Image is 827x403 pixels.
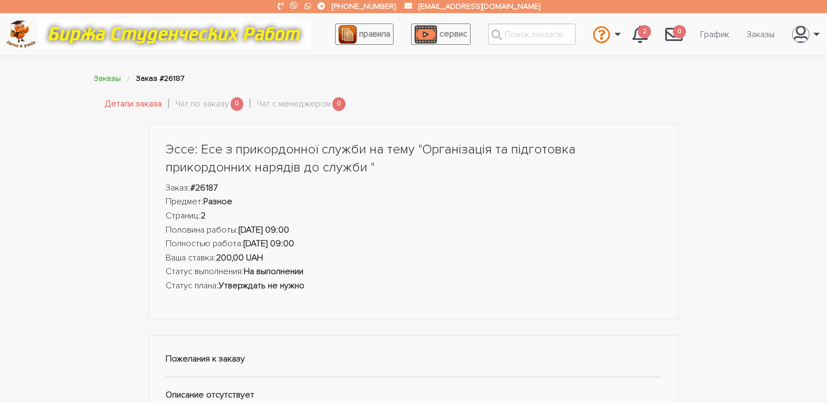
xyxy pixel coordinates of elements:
[38,19,311,49] img: motto-12e01f5a76059d5f6a28199ef077b1f78e012cfde436ab5cf1d4517935686d32.gif
[166,353,245,364] strong: Пожелания к заказу
[166,140,662,177] h1: Эссе: Есе з прикордонної служби на тему "Організація та підготовка прикордонних нарядів до служби "
[238,224,289,235] strong: [DATE] 09:00
[414,25,437,44] img: play_icon-49f7f135c9dc9a03216cfdbccbe1e3994649169d890fb554cedf0eac35a01ba8.png
[359,28,390,39] span: правила
[419,2,540,11] a: [EMAIL_ADDRESS][DOMAIN_NAME]
[216,252,263,263] strong: 200,00 UAH
[166,209,662,223] li: Страниц:
[244,266,303,277] strong: На выполнении
[691,24,738,45] a: График
[201,210,206,221] strong: 2
[332,97,345,111] span: 0
[488,23,576,45] input: Поиск заказов
[332,2,396,11] a: [PHONE_NUMBER]
[219,280,304,291] strong: Утверждать не нужно
[105,97,162,111] a: Детали заказа
[136,72,184,85] li: Заказ #26187
[166,251,662,265] li: Ваша ставка:
[673,25,686,39] span: 0
[231,97,244,111] span: 0
[411,23,471,45] a: сервис
[190,182,218,193] strong: #26187
[243,238,294,249] strong: [DATE] 09:00
[175,97,229,111] a: Чат по заказу
[257,97,331,111] a: Чат с менеджером
[6,20,36,48] img: logo-c4363faeb99b52c628a42810ed6dfb4293a56d4e4775eb116515dfe7f33672af.png
[166,237,662,251] li: Полностью работа:
[166,279,662,293] li: Статус плана:
[335,23,394,45] a: правила
[656,20,691,49] a: 0
[439,28,467,39] span: сервис
[166,223,662,238] li: Половина работы:
[338,25,357,44] img: agreement_icon-feca34a61ba7f3d1581b08bc946b2ec1ccb426f67415f344566775c155b7f62c.png
[738,24,783,45] a: Заказы
[166,195,662,209] li: Предмет:
[624,20,656,49] a: 2
[166,265,662,279] li: Статус выполнения:
[203,196,232,207] strong: Разное
[638,25,651,39] span: 2
[166,181,662,195] li: Заказ:
[94,74,121,83] a: Заказы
